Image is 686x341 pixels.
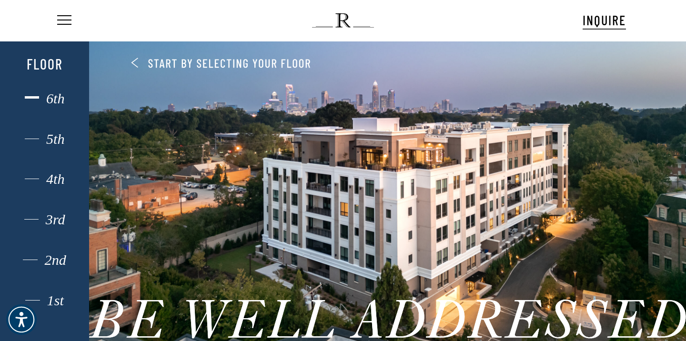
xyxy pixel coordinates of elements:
img: The Regent [312,13,373,28]
div: 1st [14,294,76,307]
div: 4th [14,173,76,185]
div: Floor [14,55,76,72]
a: Navigation Menu [55,16,71,26]
div: 3rd [14,213,76,226]
span: INQUIRE [583,12,626,28]
a: INQUIRE [583,11,626,30]
div: 2nd [14,254,76,266]
div: 5th [14,133,76,145]
div: Accessibility Menu [6,304,37,335]
div: 6th [14,92,76,105]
